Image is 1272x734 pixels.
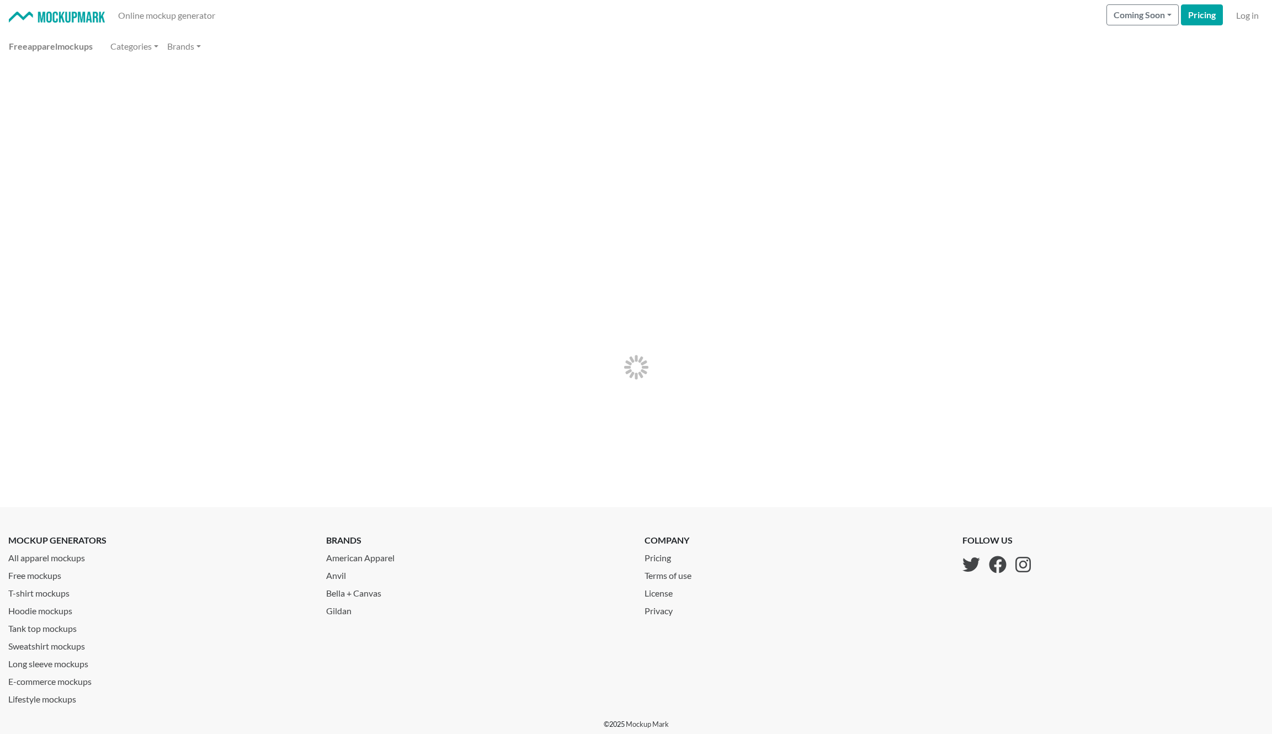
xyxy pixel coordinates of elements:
a: Lifestyle mockups [8,688,310,706]
a: Categories [106,35,163,57]
a: Brands [163,35,205,57]
p: brands [326,534,627,547]
a: Sweatshirt mockups [8,635,310,653]
a: Freeapparelmockups [4,35,97,57]
a: Tank top mockups [8,618,310,635]
a: American Apparel [326,547,627,565]
a: Privacy [645,600,700,618]
a: Terms of use [645,565,700,582]
p: company [645,534,700,547]
a: License [645,582,700,600]
a: Pricing [1181,4,1223,25]
a: Log in [1232,4,1263,26]
p: mockup generators [8,534,310,547]
a: Anvil [326,565,627,582]
a: Free mockups [8,565,310,582]
a: Gildan [326,600,627,618]
a: Online mockup generator [114,4,220,26]
a: E-commerce mockups [8,671,310,688]
p: follow us [962,534,1031,547]
button: Coming Soon [1106,4,1179,25]
a: Long sleeve mockups [8,653,310,671]
a: Mockup Mark [626,720,669,728]
img: Mockup Mark [9,12,105,23]
a: T-shirt mockups [8,582,310,600]
a: Hoodie mockups [8,600,310,618]
a: Pricing [645,547,700,565]
span: apparel [28,41,57,51]
p: © 2025 [604,719,669,730]
a: All apparel mockups [8,547,310,565]
a: Bella + Canvas [326,582,627,600]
